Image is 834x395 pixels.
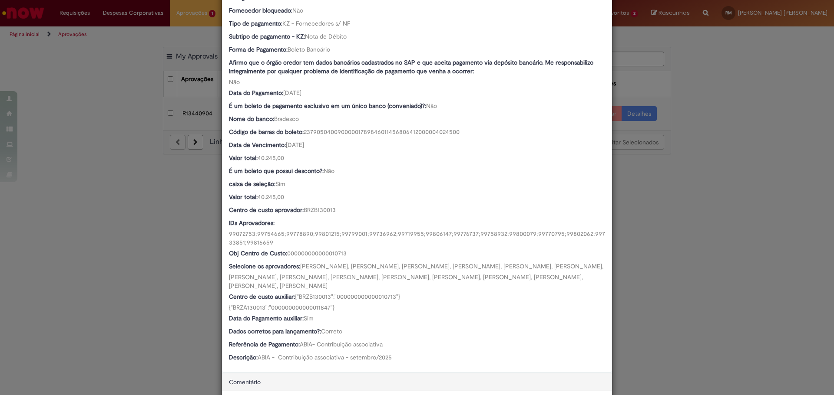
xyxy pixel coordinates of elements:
[229,59,593,75] b: Afirmo que o órgão credor tem dados bancários cadastrados no SAP e que aceita pagamento via depós...
[229,141,286,149] b: Data de Vencimento:
[229,102,426,110] b: É um boleto de pagamento exclusivo em um único banco (conveniado)?:
[229,230,605,246] span: 99072753;99754665;99778890;99801215;99799001;99736962;99719955;99806147;99776737;99758932;9980007...
[229,167,324,175] b: É um boleto que possui desconto?:
[229,293,400,311] span: {"BRZB130013":"000000000000010713"} {"BRZA130013":"000000000000011847"}
[283,89,301,97] span: [DATE]
[304,206,336,214] span: BRZB130013
[229,340,300,348] b: Referência de Pagamento:
[229,327,321,335] b: Dados corretos para lançamento?:
[275,180,285,188] span: Sim
[287,249,347,257] span: 000000000000010713
[229,33,305,40] b: Subtipo de pagamento - KZ:
[229,314,304,322] b: Data do Pagamento auxiliar:
[292,7,303,14] span: Não
[282,20,350,27] span: KZ - Fornecedores s/ NF
[229,353,258,361] b: Descrição:
[324,167,334,175] span: Não
[229,378,261,386] span: Comentário
[304,314,314,322] span: Sim
[229,115,274,123] b: Nome do banco:
[321,327,342,335] span: Correto
[229,206,304,214] b: Centro de custo aprovador:
[229,46,288,53] b: Forma de Pagamento:
[229,78,240,86] span: Não
[229,249,287,257] b: Obj Centro de Custo:
[229,262,300,270] b: Selecione os aprovadores:
[229,89,283,97] b: Data do Pagamento:
[300,340,383,348] span: ABIA- Contribuição associativa
[229,219,275,227] b: IDs Aprovadores:
[286,141,304,149] span: [DATE]
[229,293,295,300] b: Centro de custo auxiliar:
[305,33,347,40] span: Nota de Débito
[229,180,275,188] b: caixa de seleção:
[229,193,258,201] b: Valor total:
[304,128,460,136] span: 23790504009000001789846011456806412000004024500
[274,115,299,123] span: Bradesco
[229,7,292,14] b: Fornecedor bloqueado:
[229,128,304,136] b: Código de barras do boleto:
[258,154,284,162] span: 40.245,00
[229,154,258,162] b: Valor total:
[426,102,437,110] span: Não
[258,193,284,201] span: 40.245,00
[258,353,392,361] span: ABIA - Contribuição associativa - setembro/2025
[229,262,605,290] span: [PERSON_NAME], [PERSON_NAME], [PERSON_NAME], [PERSON_NAME], [PERSON_NAME], [PERSON_NAME], [PERSON...
[288,46,330,53] span: Boleto Bancário
[229,20,282,27] b: Tipo de pagamento:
